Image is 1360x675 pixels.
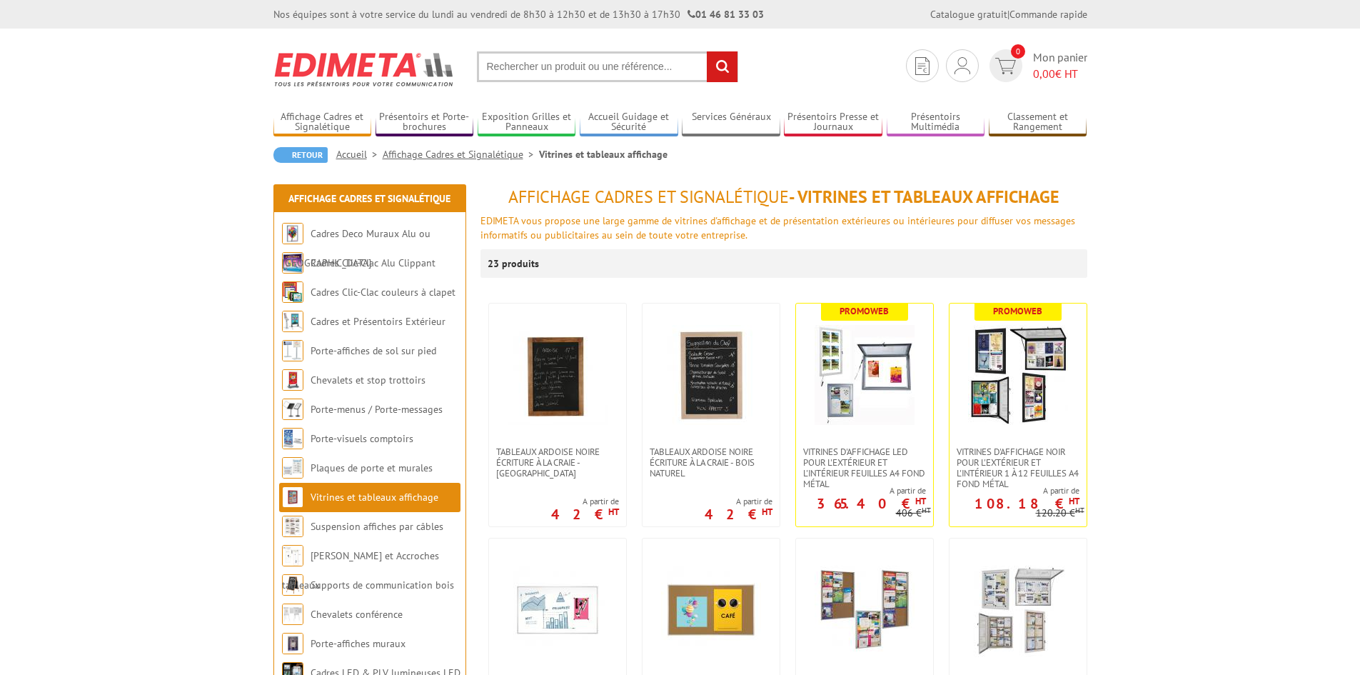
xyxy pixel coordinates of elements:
span: Tableaux Ardoise Noire écriture à la craie - Bois Naturel [650,446,772,479]
span: 0 [1011,44,1025,59]
img: devis rapide [995,58,1016,74]
img: Vitrines d'affichage LED pour l'extérieur et l'intérieur feuilles A4 fond métal [815,325,915,425]
img: Cadres et Présentoirs Extérieur [282,311,303,332]
img: Chevalets et stop trottoirs [282,369,303,391]
span: VITRINES D'AFFICHAGE NOIR POUR L'EXTÉRIEUR ET L'INTÉRIEUR 1 À 12 FEUILLES A4 FOND MÉTAL [957,446,1079,489]
span: Tableaux Ardoise Noire écriture à la craie - [GEOGRAPHIC_DATA] [496,446,619,479]
strong: 01 46 81 33 03 [687,8,764,21]
h1: - Vitrines et tableaux affichage [480,188,1087,206]
span: Affichage Cadres et Signalétique [508,186,789,208]
a: Suspension affiches par câbles [311,520,443,533]
img: Edimeta [273,43,455,96]
span: A partir de [705,496,772,507]
a: Porte-visuels comptoirs [311,432,413,445]
img: Tableaux blancs laqués écriture et magnétiques [508,560,608,660]
a: Présentoirs Presse et Journaux [784,111,882,134]
sup: HT [1069,495,1079,507]
span: A partir de [950,485,1079,496]
a: Vitrines et tableaux affichage [311,491,438,504]
img: Chevalets conférence [282,604,303,625]
a: Chevalets et stop trottoirs [311,374,425,386]
a: Cadres et Présentoirs Extérieur [311,315,445,328]
p: 42 € [551,510,619,519]
a: Cadres Deco Muraux Alu ou [GEOGRAPHIC_DATA] [282,227,430,269]
p: 365.40 € [817,499,926,508]
p: 120.20 € [1036,508,1084,519]
p: EDIMETA vous propose une large gamme de vitrines d'affichage et de présentation extérieures ou in... [480,214,1087,242]
a: Accueil [336,148,383,161]
input: rechercher [707,51,737,82]
img: devis rapide [954,57,970,74]
sup: HT [922,505,931,515]
b: Promoweb [993,305,1042,317]
span: 0,00 [1033,66,1055,81]
span: Mon panier [1033,49,1087,82]
sup: HT [762,506,772,518]
span: Vitrines d'affichage LED pour l'extérieur et l'intérieur feuilles A4 fond métal [803,446,926,489]
a: devis rapide 0 Mon panier 0,00€ HT [986,49,1087,82]
img: Porte-affiches de sol sur pied [282,340,303,361]
a: Catalogue gratuit [930,8,1007,21]
a: Affichage Cadres et Signalétique [383,148,539,161]
div: Nos équipes sont à votre service du lundi au vendredi de 8h30 à 12h30 et de 13h30 à 17h30 [273,7,764,21]
a: Affichage Cadres et Signalétique [288,192,450,205]
img: Vitrines et tableaux affichage [282,486,303,508]
span: A partir de [796,485,926,496]
div: | [930,7,1087,21]
a: Commande rapide [1009,8,1087,21]
a: Exposition Grilles et Panneaux [478,111,576,134]
p: 42 € [705,510,772,519]
img: Tableaux Ardoise Noire écriture à la craie - Bois Foncé [508,325,608,425]
img: Vitrines d'affichage intérieur 1 à 12 feuilles A4 extra-plates fond liège ou métal laqué blanc [815,560,915,660]
input: Rechercher un produit ou une référence... [477,51,738,82]
p: 406 € [896,508,931,519]
a: Supports de communication bois [311,579,454,591]
b: Promoweb [840,305,889,317]
a: Affichage Cadres et Signalétique [273,111,372,134]
a: Présentoirs Multimédia [887,111,985,134]
img: Porte-visuels comptoirs [282,428,303,449]
a: Accueil Guidage et Sécurité [580,111,678,134]
p: 23 produits [488,249,541,278]
img: Porte-menus / Porte-messages [282,399,303,420]
img: Vitrines d'affichage pour l'extérieur et l'intérieur 1 à 12 feuilles A4 fond liège ou métal [968,560,1068,660]
a: Services Généraux [682,111,780,134]
img: VITRINES D'AFFICHAGE NOIR POUR L'EXTÉRIEUR ET L'INTÉRIEUR 1 À 12 FEUILLES A4 FOND MÉTAL [968,325,1068,425]
img: Suspension affiches par câbles [282,516,303,537]
img: Plaques de porte et murales [282,457,303,479]
p: 108.18 € [974,499,1079,508]
a: Cadres Clic-Clac couleurs à clapet [311,286,455,299]
span: A partir de [551,496,619,507]
a: Plaques de porte et murales [311,461,433,474]
a: VITRINES D'AFFICHAGE NOIR POUR L'EXTÉRIEUR ET L'INTÉRIEUR 1 À 12 FEUILLES A4 FOND MÉTAL [950,446,1087,489]
a: Tableaux Ardoise Noire écriture à la craie - Bois Naturel [643,446,780,479]
a: [PERSON_NAME] et Accroches tableaux [282,549,439,591]
img: Cadres Deco Muraux Alu ou Bois [282,223,303,244]
a: Porte-affiches de sol sur pied [311,344,436,357]
a: Tableaux Ardoise Noire écriture à la craie - [GEOGRAPHIC_DATA] [489,446,626,479]
li: Vitrines et tableaux affichage [539,147,668,161]
sup: HT [1075,505,1084,515]
img: devis rapide [915,57,930,75]
a: Retour [273,147,328,163]
img: Tableaux Ardoise Noire écriture à la craie - Bois Naturel [661,325,761,425]
img: Porte-affiches muraux [282,633,303,654]
a: Cadres Clic-Clac Alu Clippant [311,256,435,269]
sup: HT [608,506,619,518]
a: Vitrines d'affichage LED pour l'extérieur et l'intérieur feuilles A4 fond métal [796,446,933,489]
sup: HT [915,495,926,507]
img: Tableaux d'affichage fond liège punaisables Budget [661,560,761,660]
img: Cimaises et Accroches tableaux [282,545,303,566]
a: Porte-affiches muraux [311,637,406,650]
a: Porte-menus / Porte-messages [311,403,443,416]
span: € HT [1033,66,1087,82]
a: Chevalets conférence [311,608,403,621]
img: Cadres Clic-Clac couleurs à clapet [282,281,303,303]
a: Classement et Rangement [989,111,1087,134]
a: Présentoirs et Porte-brochures [376,111,474,134]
